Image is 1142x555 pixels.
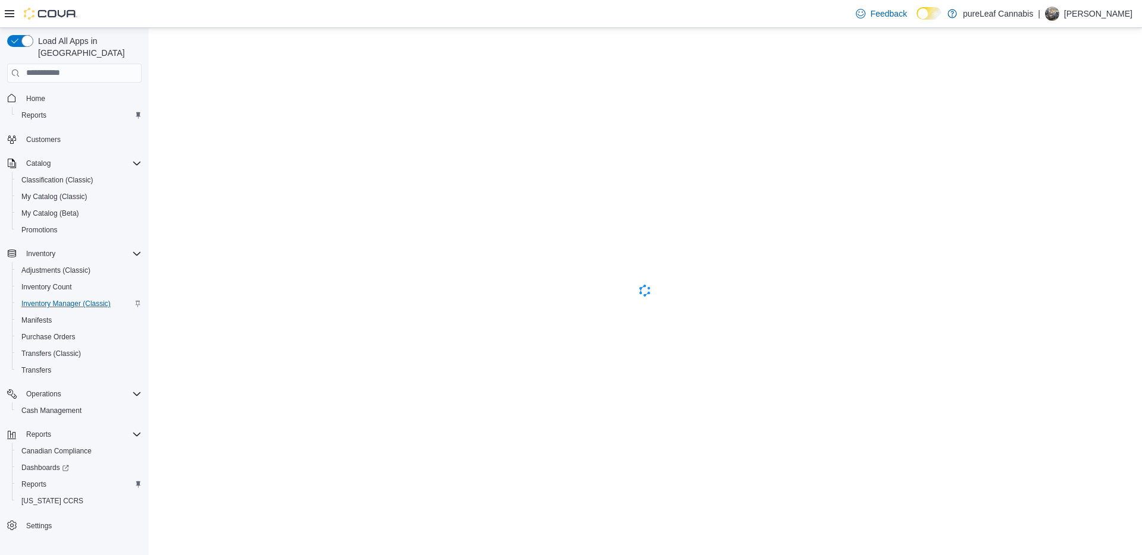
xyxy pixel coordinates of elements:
span: Inventory Count [21,282,72,292]
span: Manifests [21,316,52,325]
span: Customers [26,135,61,144]
button: My Catalog (Classic) [12,188,146,205]
span: Reports [21,427,142,442]
span: Transfers [17,363,142,377]
span: Operations [26,389,61,399]
img: Cova [24,8,77,20]
span: Load All Apps in [GEOGRAPHIC_DATA] [33,35,142,59]
span: Cash Management [21,406,81,415]
button: Transfers (Classic) [12,345,146,362]
a: Manifests [17,313,57,327]
span: Transfers (Classic) [17,346,142,361]
button: Inventory [2,245,146,262]
span: Transfers (Classic) [21,349,81,358]
div: Jessica Roberge [1045,7,1059,21]
button: Canadian Compliance [12,443,146,459]
a: Transfers [17,363,56,377]
button: Operations [2,386,146,402]
a: Reports [17,477,51,491]
button: My Catalog (Beta) [12,205,146,222]
a: Customers [21,133,65,147]
a: Canadian Compliance [17,444,96,458]
button: Inventory Manager (Classic) [12,295,146,312]
span: Dashboards [17,461,142,475]
button: Purchase Orders [12,329,146,345]
p: | [1038,7,1040,21]
a: Classification (Classic) [17,173,98,187]
p: [PERSON_NAME] [1064,7,1132,21]
span: Customers [21,132,142,147]
span: Home [26,94,45,103]
button: Transfers [12,362,146,379]
span: Washington CCRS [17,494,142,508]
button: Manifests [12,312,146,329]
span: My Catalog (Classic) [21,192,87,201]
span: My Catalog (Beta) [21,209,79,218]
button: Operations [21,387,66,401]
span: Promotions [17,223,142,237]
button: Cash Management [12,402,146,419]
span: Canadian Compliance [21,446,92,456]
button: Settings [2,516,146,534]
span: Transfers [21,365,51,375]
button: Adjustments (Classic) [12,262,146,279]
span: Classification (Classic) [17,173,142,187]
button: Reports [2,426,146,443]
a: Settings [21,519,57,533]
span: Reports [21,480,46,489]
a: Transfers (Classic) [17,346,86,361]
span: Operations [21,387,142,401]
span: [US_STATE] CCRS [21,496,83,506]
a: Dashboards [17,461,74,475]
a: Purchase Orders [17,330,80,344]
button: Catalog [2,155,146,172]
a: Reports [17,108,51,122]
span: Reports [21,111,46,120]
span: Classification (Classic) [21,175,93,185]
span: Reports [17,477,142,491]
span: Home [21,91,142,106]
span: Manifests [17,313,142,327]
a: My Catalog (Beta) [17,206,84,220]
span: Reports [17,108,142,122]
button: Home [2,90,146,107]
span: Inventory [21,247,142,261]
span: Catalog [21,156,142,171]
span: Canadian Compliance [17,444,142,458]
span: Cash Management [17,403,142,418]
button: [US_STATE] CCRS [12,493,146,509]
span: Adjustments (Classic) [17,263,142,277]
button: Inventory Count [12,279,146,295]
a: Cash Management [17,403,86,418]
a: Adjustments (Classic) [17,263,95,277]
a: My Catalog (Classic) [17,190,92,204]
span: Dashboards [21,463,69,472]
span: My Catalog (Beta) [17,206,142,220]
span: Inventory Count [17,280,142,294]
button: Reports [12,107,146,124]
span: Purchase Orders [17,330,142,344]
span: Catalog [26,159,51,168]
button: Customers [2,131,146,148]
p: pureLeaf Cannabis [963,7,1033,21]
button: Reports [12,476,146,493]
span: Settings [26,521,52,531]
span: Feedback [870,8,906,20]
button: Reports [21,427,56,442]
a: Feedback [851,2,911,26]
span: Reports [26,430,51,439]
a: Inventory Manager (Classic) [17,297,115,311]
span: Promotions [21,225,58,235]
button: Catalog [21,156,55,171]
span: Settings [21,518,142,532]
a: Inventory Count [17,280,77,294]
button: Inventory [21,247,60,261]
span: Inventory Manager (Classic) [17,297,142,311]
input: Dark Mode [917,7,942,20]
span: Inventory [26,249,55,258]
span: Adjustments (Classic) [21,266,90,275]
a: [US_STATE] CCRS [17,494,88,508]
a: Home [21,92,50,106]
button: Promotions [12,222,146,238]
